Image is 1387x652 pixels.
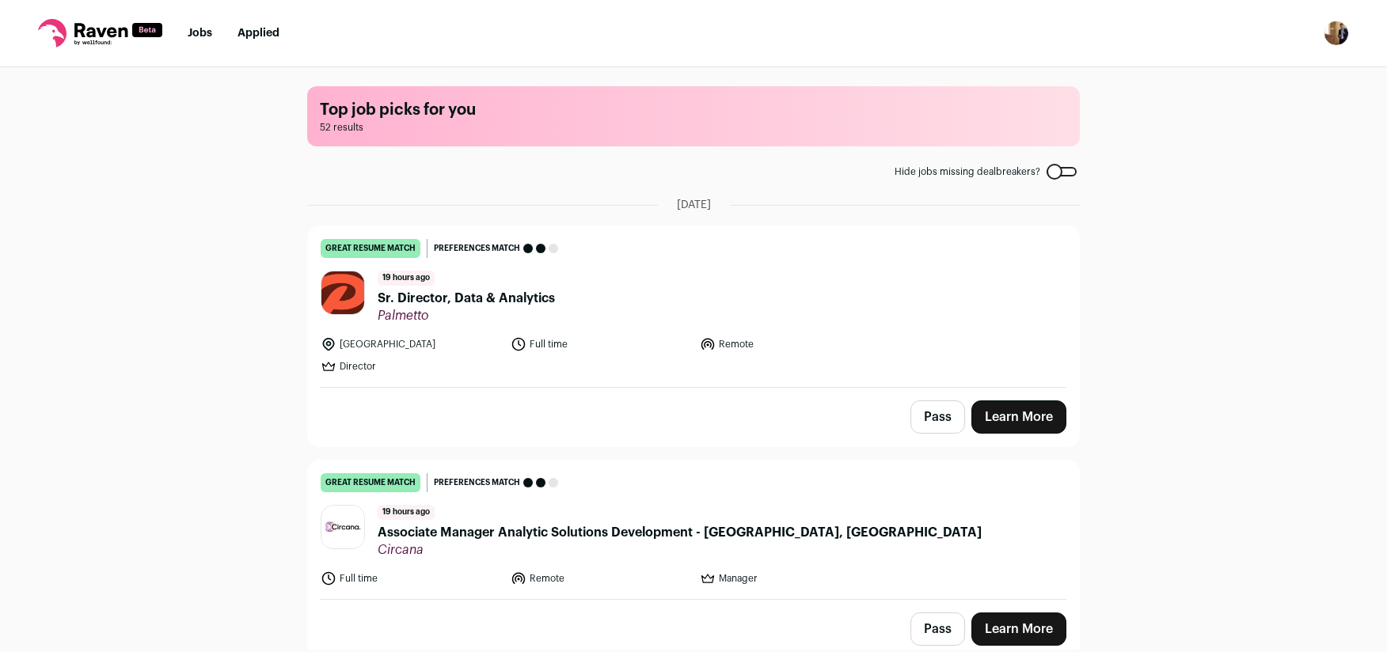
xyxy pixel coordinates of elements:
[321,358,501,374] li: Director
[321,271,364,314] img: 0c366f7e4ea2d3d6f096d83659b8f3f708fc20a367fb6133844859199ee73365.png
[308,226,1079,387] a: great resume match Preferences match 19 hours ago Sr. Director, Data & Analytics Palmetto [GEOGRA...
[378,271,435,286] span: 19 hours ago
[971,612,1066,646] a: Learn More
[321,239,420,258] div: great resume match
[321,336,501,352] li: [GEOGRAPHIC_DATA]
[434,241,520,256] span: Preferences match
[1324,21,1349,46] img: 12072902-medium_jpg
[378,505,435,520] span: 19 hours ago
[677,197,711,213] span: [DATE]
[700,336,880,352] li: Remote
[971,400,1066,434] a: Learn More
[378,308,555,324] span: Palmetto
[511,336,691,352] li: Full time
[434,475,520,491] span: Preferences match
[237,28,279,39] a: Applied
[378,289,555,308] span: Sr. Director, Data & Analytics
[910,400,965,434] button: Pass
[321,473,420,492] div: great resume match
[378,523,982,542] span: Associate Manager Analytic Solutions Development - [GEOGRAPHIC_DATA], [GEOGRAPHIC_DATA]
[910,612,965,646] button: Pass
[895,165,1040,178] span: Hide jobs missing dealbreakers?
[308,461,1079,599] a: great resume match Preferences match 19 hours ago Associate Manager Analytic Solutions Developmen...
[188,28,212,39] a: Jobs
[1324,21,1349,46] button: Open dropdown
[320,99,1067,121] h1: Top job picks for you
[378,542,982,558] span: Circana
[320,121,1067,134] span: 52 results
[321,570,501,586] li: Full time
[321,506,364,548] img: b48c50ad4e75ea96e5c8008e9182a4f4faab07dee62285ea664d1f1d98bb7e4d
[700,570,880,586] li: Manager
[511,570,691,586] li: Remote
